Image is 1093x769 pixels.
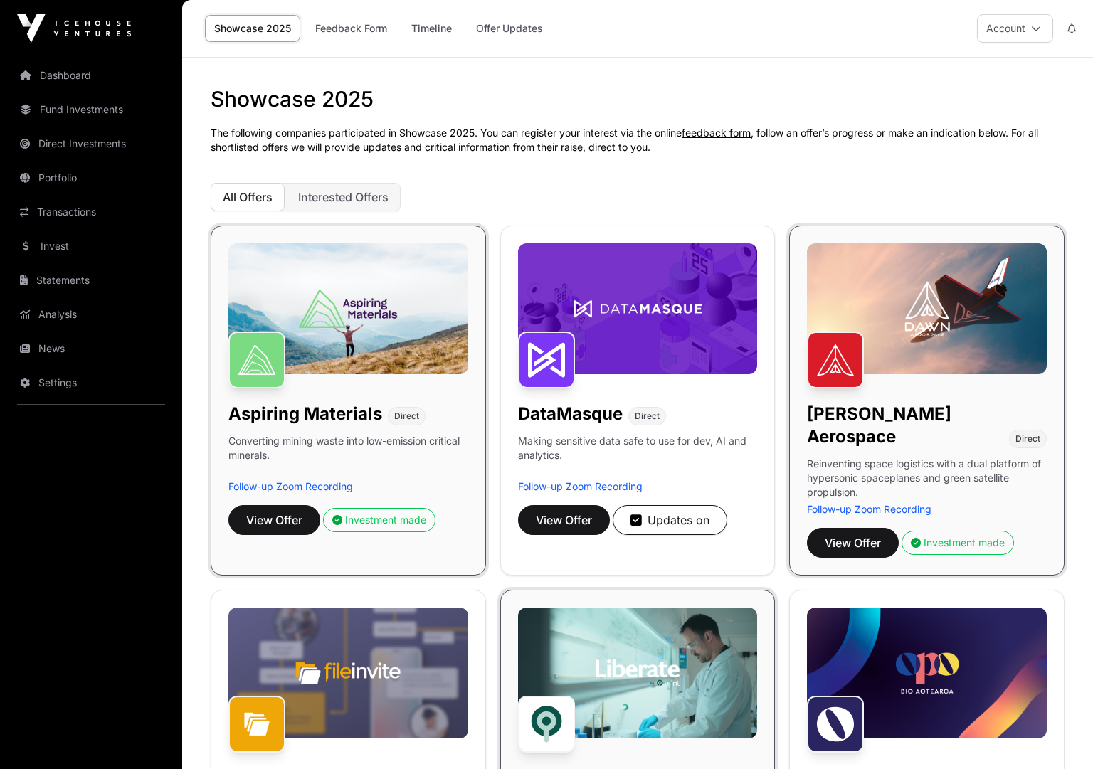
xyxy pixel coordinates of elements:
a: Follow-up Zoom Recording [518,480,643,492]
span: View Offer [536,511,592,529]
img: File-Invite-Banner.jpg [228,608,468,738]
div: Updates on [630,511,709,529]
span: View Offer [825,534,881,551]
span: Direct [394,410,419,422]
a: Offer Updates [467,15,552,42]
img: Aspiring Materials [228,332,285,388]
h1: DataMasque [518,403,623,425]
a: Timeline [402,15,461,42]
p: Converting mining waste into low-emission critical minerals. [228,434,468,479]
img: FileInvite [228,696,285,753]
a: Follow-up Zoom Recording [807,503,931,515]
span: All Offers [223,190,273,204]
h1: Aspiring Materials [228,403,382,425]
img: DataMasque [518,332,575,388]
img: Dawn-Banner.jpg [807,243,1047,374]
a: Feedback Form [306,15,396,42]
img: Opo Bio [807,696,864,753]
button: Investment made [323,508,435,532]
a: Invest [11,230,171,262]
button: Interested Offers [286,183,401,211]
a: News [11,333,171,364]
img: Liberate [518,696,575,753]
img: Aspiring-Banner.jpg [228,243,468,374]
span: Interested Offers [298,190,389,204]
button: View Offer [518,505,610,535]
a: Portfolio [11,162,171,193]
a: Statements [11,265,171,296]
a: Follow-up Zoom Recording [228,480,353,492]
div: Investment made [332,513,426,527]
h1: Showcase 2025 [211,86,1065,112]
p: The following companies participated in Showcase 2025. You can register your interest via the onl... [211,126,1065,154]
span: Direct [1015,433,1040,445]
p: Reinventing space logistics with a dual platform of hypersonic spaceplanes and green satellite pr... [807,457,1047,502]
a: feedback form [682,127,751,139]
button: Investment made [902,531,1014,555]
iframe: Chat Widget [1022,701,1093,769]
a: Settings [11,367,171,398]
img: DataMasque-Banner.jpg [518,243,758,374]
a: Analysis [11,299,171,330]
img: Liberate-Banner.jpg [518,608,758,738]
div: Investment made [911,536,1005,550]
a: Dashboard [11,60,171,91]
a: Transactions [11,196,171,228]
button: All Offers [211,183,285,211]
button: Updates on [613,505,727,535]
button: View Offer [228,505,320,535]
a: Showcase 2025 [205,15,300,42]
span: View Offer [246,511,302,529]
img: Icehouse Ventures Logo [17,14,131,43]
button: View Offer [807,528,899,558]
a: Direct Investments [11,128,171,159]
h1: [PERSON_NAME] Aerospace [807,403,1003,448]
img: Opo-Bio-Banner.jpg [807,608,1047,738]
span: Direct [635,410,660,422]
p: Making sensitive data safe to use for dev, AI and analytics. [518,434,758,479]
img: Dawn Aerospace [807,332,864,388]
button: Account [977,14,1053,43]
a: Fund Investments [11,94,171,125]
